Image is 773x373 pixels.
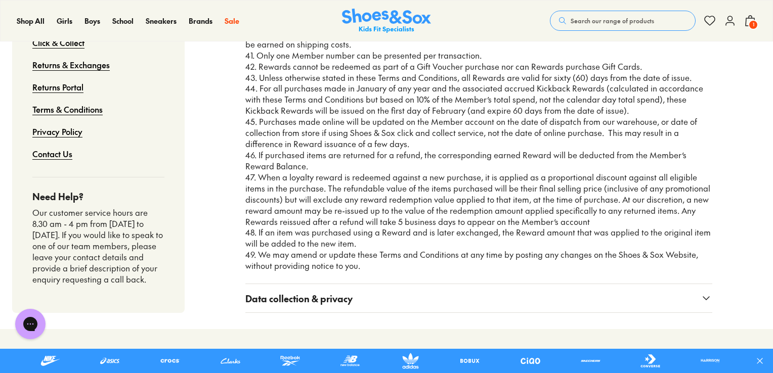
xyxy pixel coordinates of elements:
[245,284,712,312] button: Data collection & privacy
[245,249,712,271] p: 49. We may amend or update these Terms and Conditions at any time by posting any changes on the S...
[189,16,212,26] a: Brands
[57,16,72,26] a: Girls
[112,16,134,26] a: School
[571,16,654,25] span: Search our range of products
[748,20,758,30] span: 1
[245,292,353,305] span: Data collection & privacy
[32,190,164,203] h4: Need Help?
[245,172,712,227] p: 47. When a loyalty reward is redeemed against a new purchase, it is applied as a proportional dis...
[146,16,177,26] a: Sneakers
[245,227,712,249] p: 48. If an item was purchased using a Reward and is later exchanged, the Reward amount that was ap...
[245,72,712,83] p: 43. Unless otherwise stated in these Terms and Conditions, all Rewards are valid for sixty (60) d...
[245,61,712,72] p: 42. Rewards cannot be redeemed as part of a Gift Voucher purchase nor can Rewards purchase Gift C...
[245,150,712,172] p: 46. If purchased items are returned for a refund, the corresponding earned Reward will be deducte...
[32,207,164,285] p: Our customer service hours are 8.30 am - 4 pm from [DATE] to [DATE]. If you would like to speak t...
[245,116,712,150] p: 45. Purchases made online will be updated on the Member account on the date of dispatch from our ...
[32,31,84,54] a: Click & Collect
[10,305,51,343] iframe: Gorgias live chat messenger
[17,16,45,26] a: Shop All
[32,143,72,165] a: Contact Us
[744,10,756,32] button: 1
[245,83,712,116] p: 44. For all purchases made in January of any year and the associated accrued Kickback Rewards (ca...
[32,98,103,120] a: Terms & Conditions
[342,9,431,33] img: SNS_Logo_Responsive.svg
[225,16,239,26] a: Sale
[32,120,82,143] a: Privacy Policy
[32,76,83,98] a: Returns Portal
[550,11,696,31] button: Search our range of products
[342,9,431,33] a: Shoes & Sox
[245,50,712,61] p: 41. Only one Member number can be presented per transaction.
[32,54,110,76] a: Returns & Exchanges
[84,16,100,26] a: Boys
